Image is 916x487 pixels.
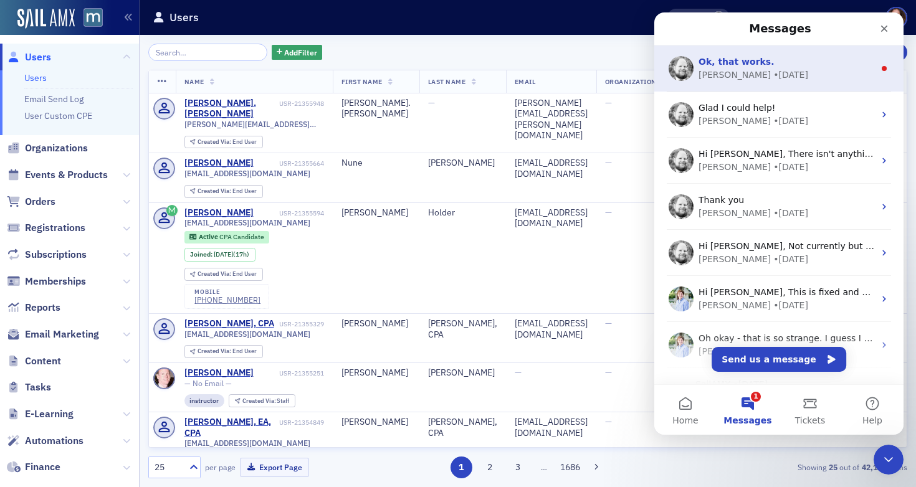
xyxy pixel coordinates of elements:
button: 3 [507,456,529,478]
span: Last Name [428,77,466,86]
a: Automations [7,434,83,448]
strong: 42,130 [859,461,888,473]
span: Thank you [44,182,90,192]
button: Export Page [240,458,309,477]
span: Tickets [141,404,171,412]
button: Messages [62,372,125,422]
span: Events & Products [25,168,108,182]
div: Joined: 2025-10-07 00:00:00 [184,248,255,262]
div: [PERSON_NAME] [184,367,254,379]
div: USR-21355329 [276,320,324,328]
div: [PERSON_NAME] [44,333,117,346]
a: Events & Products [7,168,108,182]
a: Active CPA Candidate [189,233,264,241]
div: USR-21355251 [255,369,324,377]
strong: 25 [826,461,839,473]
img: Profile image for Luke [14,274,39,299]
span: [DATE] [214,250,233,258]
span: … [535,461,553,473]
span: [PERSON_NAME][EMAIL_ADDRESS][PERSON_NAME][DOMAIN_NAME] [184,120,324,129]
span: Hi [PERSON_NAME], This is fixed and should show bullets now. [44,275,317,285]
div: [PERSON_NAME].[PERSON_NAME] [184,98,277,120]
iframe: To enrich screen reader interactions, please activate Accessibility in Grammarly extension settings [654,12,904,435]
span: Reports [25,301,60,314]
div: [PERSON_NAME] [44,194,117,207]
span: Organizations [25,141,88,155]
a: Users [7,50,51,64]
div: [PERSON_NAME].[PERSON_NAME] [341,98,411,120]
span: — No Email — [184,379,232,388]
div: [PERSON_NAME] [44,148,117,161]
div: Nune [341,158,411,169]
div: End User [198,348,257,355]
div: [PERSON_NAME], CPA [428,318,497,340]
a: [PERSON_NAME] [184,207,254,219]
input: Search… [148,44,267,61]
button: 2 [479,456,500,478]
span: Subscriptions [25,248,87,262]
div: USR-21355948 [279,100,324,108]
div: • [DATE] [119,333,154,346]
a: Registrations [7,221,85,235]
a: User Custom CPE [24,110,92,121]
button: Help [187,372,249,422]
div: End User [198,188,257,195]
div: instructor [184,394,225,407]
div: [PERSON_NAME][EMAIL_ADDRESS][PERSON_NAME][DOMAIN_NAME] [515,98,588,141]
span: Automations [25,434,83,448]
div: [PERSON_NAME] [341,417,411,428]
div: Staff [242,398,290,405]
span: Created Via : [198,347,232,355]
img: Profile image for Luke [14,320,39,345]
div: [PERSON_NAME] [341,367,411,379]
a: Orders [7,195,55,209]
div: (17h) [214,250,249,258]
div: [PERSON_NAME] [341,207,411,219]
span: Organization Name [605,77,679,86]
div: Showing out of items [663,461,907,473]
div: Support [747,12,790,23]
span: Created Via : [198,138,232,146]
div: Created Via: End User [184,136,263,149]
span: Memberships [25,275,86,288]
span: Oh okay - that is so strange. I guess I just assumed since I was in there choosing the breaks tha... [44,321,616,331]
div: [PERSON_NAME] [44,240,117,253]
a: Subscriptions [7,248,87,262]
div: USR-21354849 [279,418,324,427]
span: [EMAIL_ADDRESS][DOMAIN_NAME] [184,218,310,227]
div: [PERSON_NAME] [428,367,497,379]
span: Lauren McDonough [712,11,725,24]
div: Created Via: End User [184,268,263,281]
a: E-Learning [7,407,74,421]
img: Aidan avatar [13,371,28,386]
span: [EMAIL_ADDRESS][DOMAIN_NAME] [184,438,310,448]
button: Send us a message [57,334,192,359]
img: SailAMX [17,9,75,29]
a: Organizations [7,141,88,155]
div: [PERSON_NAME] [428,158,497,169]
span: Hi [PERSON_NAME], Not currently but we've been working on an update to that entire section that w... [44,229,578,239]
button: Tickets [125,372,187,422]
div: Created Via: Staff [229,394,295,407]
span: Users [25,50,51,64]
span: Email Marketing [25,328,99,341]
div: [EMAIL_ADDRESS][DOMAIN_NAME] [515,417,588,438]
div: [EMAIL_ADDRESS][DOMAIN_NAME] [515,158,588,179]
div: • [DATE] [79,366,114,379]
span: — [605,416,612,427]
div: End User [198,139,257,146]
a: View Homepage [75,8,103,29]
a: Memberships [7,275,86,288]
span: Messages [69,404,117,412]
span: Tasks [25,381,51,394]
div: [PERSON_NAME], EA, CPA [184,417,277,438]
img: SailAMX [83,8,103,27]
